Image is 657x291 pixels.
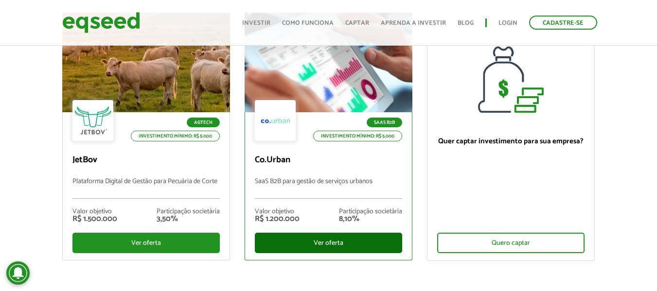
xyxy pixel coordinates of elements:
a: Agtech Investimento mínimo: R$ 5.000 JetBov Plataforma Digital de Gestão para Pecuária de Corte V... [62,13,230,260]
a: Como funciona [282,20,334,26]
a: Cadastre-se [529,16,597,30]
div: Valor objetivo [255,208,300,215]
p: SaaS B2B [367,118,402,127]
img: EqSeed [62,10,140,35]
p: JetBov [72,155,220,166]
div: Valor objetivo [72,208,117,215]
a: Quer captar investimento para sua empresa? Quero captar [427,13,595,261]
div: Participação societária [339,208,402,215]
a: Blog [458,20,474,26]
p: Investimento mínimo: R$ 5.000 [131,131,220,141]
div: Participação societária [157,208,220,215]
div: Quero captar [437,233,585,253]
p: Quer captar investimento para sua empresa? [437,137,585,146]
p: Agtech [187,118,220,127]
a: Captar [345,20,369,26]
div: 3,50% [157,215,220,223]
div: R$ 1.200.000 [255,215,300,223]
p: Plataforma Digital de Gestão para Pecuária de Corte [72,178,220,199]
p: Co.Urban [255,155,402,166]
p: Investimento mínimo: R$ 5.000 [313,131,402,141]
div: 8,10% [339,215,402,223]
p: SaaS B2B para gestão de serviços urbanos [255,178,402,199]
a: SaaS B2B Investimento mínimo: R$ 5.000 Co.Urban SaaS B2B para gestão de serviços urbanos Valor ob... [245,13,412,260]
a: Aprenda a investir [381,20,446,26]
a: Investir [242,20,270,26]
a: Login [498,20,517,26]
div: Ver oferta [255,233,402,253]
div: Ver oferta [72,233,220,253]
div: R$ 1.500.000 [72,215,117,223]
